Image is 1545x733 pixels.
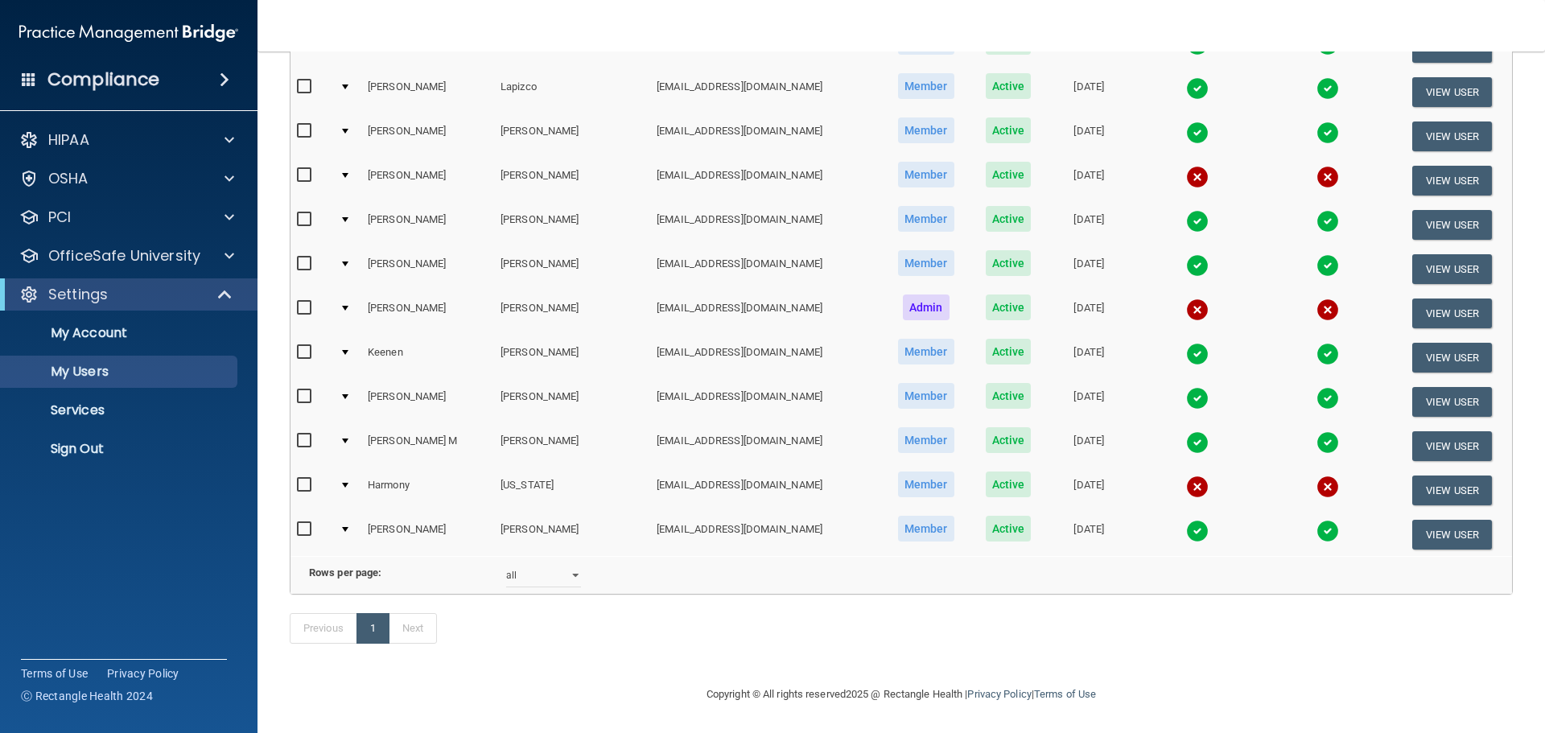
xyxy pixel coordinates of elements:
td: [PERSON_NAME] [494,291,650,336]
td: [DATE] [1046,159,1131,203]
td: Keenen [361,336,494,380]
img: tick.e7d51cea.svg [1316,343,1339,365]
td: [PERSON_NAME] [494,247,650,291]
td: [PERSON_NAME] M [361,424,494,468]
td: [DATE] [1046,513,1131,556]
span: Member [898,339,954,364]
a: OfficeSafe University [19,246,234,266]
a: 1 [356,613,389,644]
p: My Account [10,325,230,341]
a: OSHA [19,169,234,188]
p: PCI [48,208,71,227]
span: Member [898,117,954,143]
img: tick.e7d51cea.svg [1186,210,1209,233]
span: Active [986,206,1032,232]
button: View User [1412,343,1492,373]
span: Member [898,73,954,99]
img: tick.e7d51cea.svg [1316,520,1339,542]
img: tick.e7d51cea.svg [1186,121,1209,144]
span: Member [898,250,954,276]
span: Active [986,472,1032,497]
span: Member [898,516,954,542]
td: [EMAIL_ADDRESS][DOMAIN_NAME] [650,424,881,468]
img: tick.e7d51cea.svg [1186,343,1209,365]
span: Active [986,427,1032,453]
td: [DATE] [1046,203,1131,247]
button: View User [1412,254,1492,284]
p: OSHA [48,169,89,188]
a: Settings [19,285,233,304]
span: Member [898,383,954,409]
span: Member [898,472,954,497]
span: Active [986,339,1032,364]
td: [EMAIL_ADDRESS][DOMAIN_NAME] [650,468,881,513]
a: PCI [19,208,234,227]
img: cross.ca9f0e7f.svg [1186,299,1209,321]
p: Sign Out [10,441,230,457]
img: tick.e7d51cea.svg [1316,387,1339,410]
span: Active [986,294,1032,320]
td: [PERSON_NAME] [494,513,650,556]
td: [PERSON_NAME] [494,159,650,203]
td: [PERSON_NAME] [494,336,650,380]
button: View User [1412,476,1492,505]
td: [PERSON_NAME] [494,203,650,247]
button: View User [1412,77,1492,107]
td: [EMAIL_ADDRESS][DOMAIN_NAME] [650,114,881,159]
td: [PERSON_NAME] [361,159,494,203]
img: tick.e7d51cea.svg [1316,210,1339,233]
a: Privacy Policy [967,688,1031,700]
img: tick.e7d51cea.svg [1316,121,1339,144]
img: cross.ca9f0e7f.svg [1316,299,1339,321]
td: [EMAIL_ADDRESS][DOMAIN_NAME] [650,70,881,114]
a: Terms of Use [21,665,88,682]
td: [PERSON_NAME] [494,380,650,424]
img: tick.e7d51cea.svg [1186,520,1209,542]
p: Settings [48,285,108,304]
h4: Compliance [47,68,159,91]
span: Active [986,250,1032,276]
span: Member [898,427,954,453]
a: HIPAA [19,130,234,150]
button: View User [1412,387,1492,417]
td: [DATE] [1046,114,1131,159]
td: [PERSON_NAME] [361,247,494,291]
td: [PERSON_NAME] [494,424,650,468]
td: [PERSON_NAME] [361,114,494,159]
div: Copyright © All rights reserved 2025 @ Rectangle Health | | [608,669,1195,720]
td: [EMAIL_ADDRESS][DOMAIN_NAME] [650,336,881,380]
a: Privacy Policy [107,665,179,682]
td: [EMAIL_ADDRESS][DOMAIN_NAME] [650,380,881,424]
button: View User [1412,431,1492,461]
img: tick.e7d51cea.svg [1186,254,1209,277]
td: [PERSON_NAME] [361,380,494,424]
span: Active [986,383,1032,409]
td: [PERSON_NAME] [361,513,494,556]
span: Admin [903,294,950,320]
img: cross.ca9f0e7f.svg [1186,476,1209,498]
span: Active [986,516,1032,542]
td: [DATE] [1046,70,1131,114]
button: View User [1412,166,1492,196]
td: [US_STATE] [494,468,650,513]
b: Rows per page: [309,566,381,579]
img: tick.e7d51cea.svg [1186,431,1209,454]
span: Active [986,73,1032,99]
p: My Users [10,364,230,380]
img: tick.e7d51cea.svg [1186,77,1209,100]
img: tick.e7d51cea.svg [1316,254,1339,277]
a: Terms of Use [1034,688,1096,700]
button: View User [1412,520,1492,550]
td: Harmony [361,468,494,513]
td: [DATE] [1046,247,1131,291]
p: OfficeSafe University [48,246,200,266]
img: tick.e7d51cea.svg [1316,77,1339,100]
td: [EMAIL_ADDRESS][DOMAIN_NAME] [650,291,881,336]
a: Previous [290,613,357,644]
span: Active [986,117,1032,143]
td: Lapizco [494,70,650,114]
img: cross.ca9f0e7f.svg [1316,476,1339,498]
img: PMB logo [19,17,238,49]
td: [EMAIL_ADDRESS][DOMAIN_NAME] [650,203,881,247]
td: [DATE] [1046,380,1131,424]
